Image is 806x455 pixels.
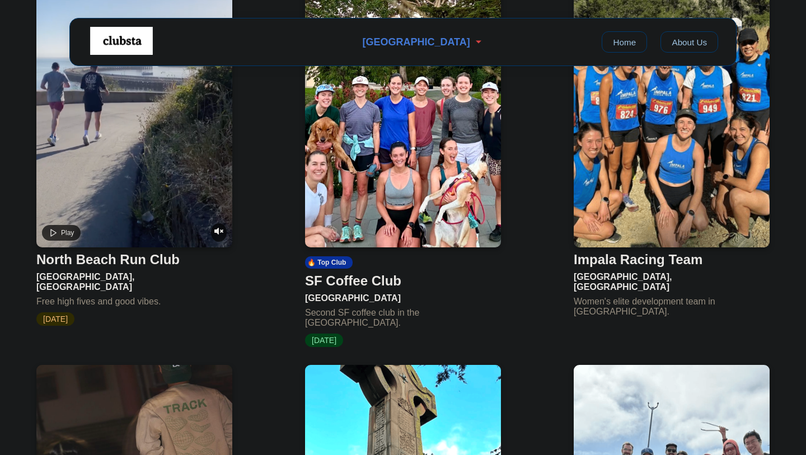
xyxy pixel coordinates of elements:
span: [DATE] [36,312,74,326]
a: About Us [660,31,718,53]
div: [GEOGRAPHIC_DATA], [GEOGRAPHIC_DATA] [574,268,770,292]
span: [DATE] [305,334,343,347]
div: Second SF coffee club in the [GEOGRAPHIC_DATA]. [305,303,501,328]
div: SF Coffee Club [305,273,401,289]
div: Free high fives and good vibes. [36,292,232,307]
div: Women's elite development team in [GEOGRAPHIC_DATA]. [574,292,770,317]
button: Unmute video [211,223,227,242]
div: North Beach Run Club [36,252,180,268]
img: Logo [88,27,155,55]
div: 🔥 Top Club [305,256,353,269]
button: Play video [42,225,81,241]
div: Impala Racing Team [574,252,702,268]
div: [GEOGRAPHIC_DATA] [305,289,501,303]
a: Home [602,31,647,53]
span: [GEOGRAPHIC_DATA] [362,36,470,48]
span: Play [61,229,74,237]
div: [GEOGRAPHIC_DATA], [GEOGRAPHIC_DATA] [36,268,232,292]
